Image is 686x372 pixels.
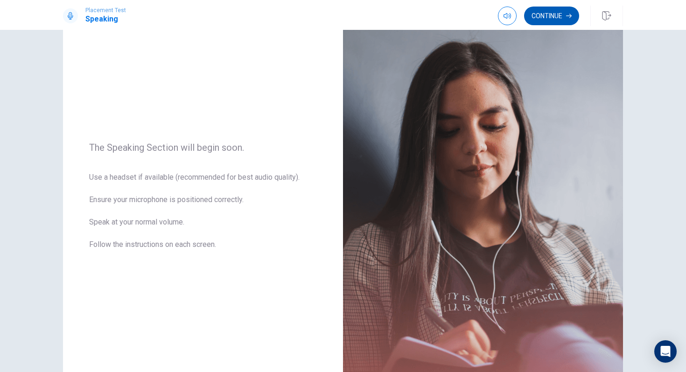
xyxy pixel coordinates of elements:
span: Use a headset if available (recommended for best audio quality). Ensure your microphone is positi... [89,172,317,261]
span: Placement Test [85,7,126,14]
button: Continue [524,7,579,25]
span: The Speaking Section will begin soon. [89,142,317,153]
div: Open Intercom Messenger [654,340,677,363]
h1: Speaking [85,14,126,25]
